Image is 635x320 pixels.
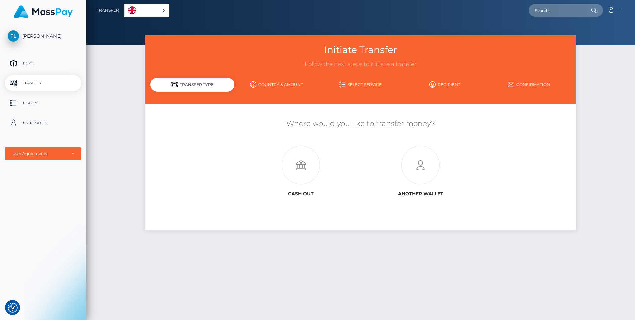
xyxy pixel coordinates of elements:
[12,151,67,156] div: User Agreements
[124,4,169,17] div: Language
[8,118,79,128] p: User Profile
[5,75,81,91] a: Transfer
[8,78,79,88] p: Transfer
[150,43,571,56] h3: Initiate Transfer
[14,5,73,18] img: MassPay
[150,119,571,129] h5: Where would you like to transfer money?
[487,79,571,90] a: Confirmation
[403,79,487,90] a: Recipient
[5,115,81,131] a: User Profile
[246,191,356,197] h6: Cash out
[150,78,234,92] div: Transfer Type
[318,79,403,90] a: Select Service
[5,55,81,72] a: Home
[529,4,591,17] input: Search...
[124,4,169,17] aside: Language selected: English
[8,303,18,313] button: Consent Preferences
[366,191,475,197] h6: Another wallet
[150,60,571,68] h3: Follow the next steps to initiate a transfer
[8,58,79,68] p: Home
[5,95,81,111] a: History
[234,79,318,90] a: Country & Amount
[8,98,79,108] p: History
[5,33,81,39] span: [PERSON_NAME]
[125,4,169,17] a: English
[5,147,81,160] button: User Agreements
[8,303,18,313] img: Revisit consent button
[97,3,119,17] a: Transfer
